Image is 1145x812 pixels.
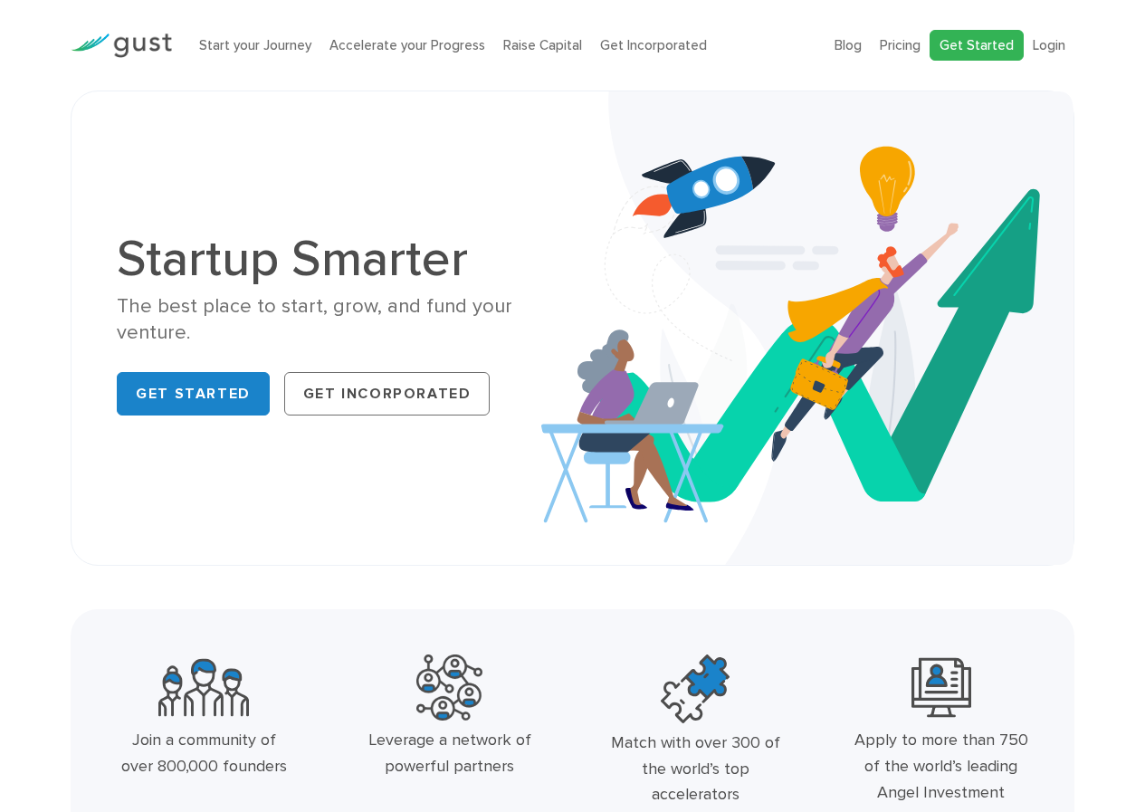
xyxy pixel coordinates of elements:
[284,372,491,416] a: Get Incorporated
[117,372,270,416] a: Get Started
[117,293,558,347] div: The best place to start, grow, and fund your venture.
[416,654,482,721] img: Powerful Partners
[116,728,291,780] div: Join a community of over 800,000 founders
[661,654,730,723] img: Top Accelerators
[362,728,537,780] div: Leverage a network of powerful partners
[541,91,1073,565] img: Startup Smarter Hero
[600,37,707,53] a: Get Incorporated
[911,654,971,721] img: Leading Angel Investment
[158,654,249,721] img: Community Founders
[199,37,311,53] a: Start your Journey
[835,37,862,53] a: Blog
[1033,37,1065,53] a: Login
[930,30,1024,62] a: Get Started
[71,33,172,58] img: Gust Logo
[329,37,485,53] a: Accelerate your Progress
[503,37,582,53] a: Raise Capital
[880,37,921,53] a: Pricing
[117,234,558,284] h1: Startup Smarter
[608,731,783,808] div: Match with over 300 of the world’s top accelerators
